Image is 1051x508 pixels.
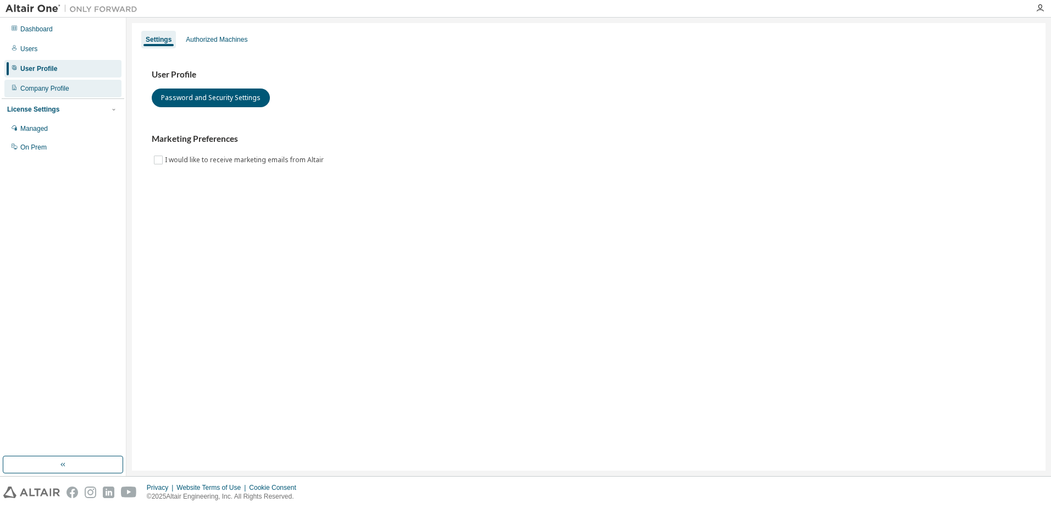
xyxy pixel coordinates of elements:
div: Privacy [147,483,176,492]
div: Dashboard [20,25,53,34]
img: facebook.svg [67,487,78,498]
div: Users [20,45,37,53]
div: License Settings [7,105,59,114]
div: User Profile [20,64,57,73]
img: Altair One [5,3,143,14]
p: © 2025 Altair Engineering, Inc. All Rights Reserved. [147,492,303,501]
img: instagram.svg [85,487,96,498]
div: Settings [146,35,172,44]
div: Managed [20,124,48,133]
button: Password and Security Settings [152,89,270,107]
img: youtube.svg [121,487,137,498]
div: Website Terms of Use [176,483,249,492]
img: altair_logo.svg [3,487,60,498]
label: I would like to receive marketing emails from Altair [165,153,326,167]
div: Cookie Consent [249,483,302,492]
h3: Marketing Preferences [152,134,1026,145]
div: On Prem [20,143,47,152]
div: Authorized Machines [186,35,247,44]
img: linkedin.svg [103,487,114,498]
div: Company Profile [20,84,69,93]
h3: User Profile [152,69,1026,80]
